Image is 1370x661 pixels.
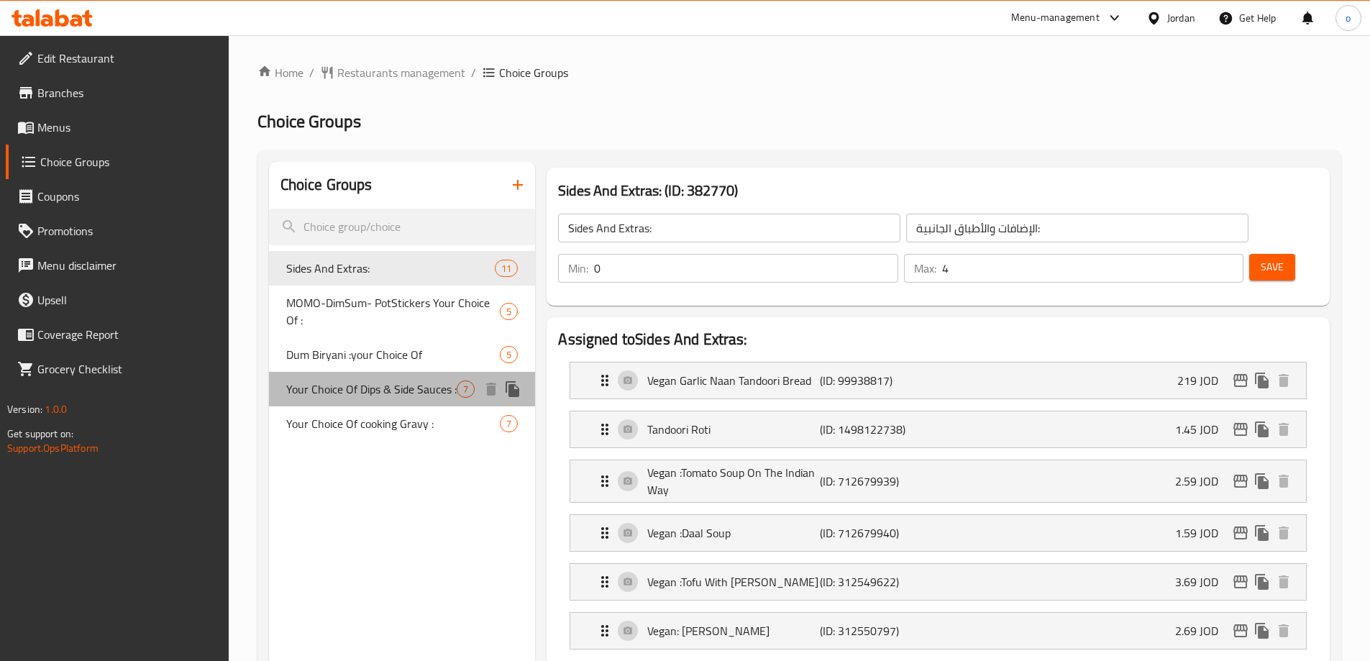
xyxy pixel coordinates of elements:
button: edit [1230,370,1251,391]
p: Vegan :Daal Soup [647,524,819,542]
span: Menu disclaimer [37,257,217,274]
div: Expand [570,564,1306,600]
span: Branches [37,84,217,101]
li: Expand [558,509,1318,557]
p: (ID: 312550797) [820,622,935,639]
span: 7 [457,383,474,396]
button: delete [480,378,502,400]
p: 1.59 JOD [1175,524,1230,542]
button: delete [1273,522,1294,544]
a: Promotions [6,214,229,248]
button: delete [1273,571,1294,593]
input: search [269,209,536,245]
span: Dum Biryani :your Choice Of [286,346,501,363]
button: duplicate [1251,470,1273,492]
p: (ID: 712679939) [820,473,935,490]
p: Max: [914,260,936,277]
span: Grocery Checklist [37,360,217,378]
div: Dum Biryani :your Choice Of5 [269,337,536,372]
a: Menus [6,110,229,145]
button: edit [1230,571,1251,593]
span: Save [1261,258,1284,276]
button: duplicate [1251,620,1273,642]
li: Expand [558,356,1318,405]
a: Support.OpsPlatform [7,439,99,457]
div: Expand [570,363,1306,398]
button: Save [1249,254,1295,281]
p: Vegan Garlic Naan Tandoori Bread [647,372,819,389]
button: delete [1273,470,1294,492]
h2: Choice Groups [280,174,373,196]
div: Menu-management [1011,9,1100,27]
div: Choices [500,303,518,320]
div: Choices [500,415,518,432]
span: 11 [496,262,517,275]
span: 1.0.0 [45,400,67,419]
a: Menu disclaimer [6,248,229,283]
p: (ID: 712679940) [820,524,935,542]
span: Menus [37,119,217,136]
div: Jordan [1167,10,1195,26]
p: (ID: 99938817) [820,372,935,389]
p: (ID: 312549622) [820,573,935,591]
p: Vegan :Tofu With [PERSON_NAME] [647,573,819,591]
li: Expand [558,557,1318,606]
span: Get support on: [7,424,73,443]
p: 2.59 JOD [1175,473,1230,490]
div: Expand [570,460,1306,502]
li: / [309,64,314,81]
h3: Sides And Extras: (ID: 382770) [558,179,1318,202]
button: duplicate [1251,522,1273,544]
a: Edit Restaurant [6,41,229,76]
div: Expand [570,613,1306,649]
span: Coverage Report [37,326,217,343]
li: Expand [558,454,1318,509]
button: delete [1273,419,1294,440]
p: (ID: 1498122738) [820,421,935,438]
div: Choices [495,260,518,277]
span: 5 [501,305,517,319]
a: Coverage Report [6,317,229,352]
p: Vegan :Tomato Soup On The Indian Way [647,464,819,498]
a: Grocery Checklist [6,352,229,386]
div: Choices [500,346,518,363]
a: Restaurants management [320,64,465,81]
nav: breadcrumb [257,64,1341,81]
li: Expand [558,606,1318,655]
a: Upsell [6,283,229,317]
span: 7 [501,417,517,431]
span: Your Choice Of cooking Gravy : [286,415,501,432]
button: edit [1230,522,1251,544]
div: MOMO-DimSum- PotStickers Your Choice Of :5 [269,286,536,337]
p: Min: [568,260,588,277]
button: duplicate [1251,571,1273,593]
p: Vegan: [PERSON_NAME] [647,622,819,639]
span: Coupons [37,188,217,205]
h2: Assigned to Sides And Extras: [558,329,1318,350]
span: Sides And Extras: [286,260,496,277]
li: / [471,64,476,81]
button: edit [1230,419,1251,440]
a: Choice Groups [6,145,229,179]
button: duplicate [502,378,524,400]
span: Choice Groups [257,105,361,137]
span: Promotions [37,222,217,240]
div: Your Choice Of Dips & Side Sauces :7deleteduplicate [269,372,536,406]
div: Your Choice Of cooking Gravy :7 [269,406,536,441]
span: MOMO-DimSum- PotStickers Your Choice Of : [286,294,501,329]
div: Expand [570,515,1306,551]
span: 5 [501,348,517,362]
a: Branches [6,76,229,110]
button: edit [1230,470,1251,492]
button: duplicate [1251,370,1273,391]
span: Edit Restaurant [37,50,217,67]
span: Choice Groups [499,64,568,81]
a: Coupons [6,179,229,214]
button: delete [1273,370,1294,391]
p: 219 JOD [1177,372,1230,389]
p: 3.69 JOD [1175,573,1230,591]
button: delete [1273,620,1294,642]
button: duplicate [1251,419,1273,440]
span: Your Choice Of Dips & Side Sauces : [286,380,457,398]
span: Upsell [37,291,217,309]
